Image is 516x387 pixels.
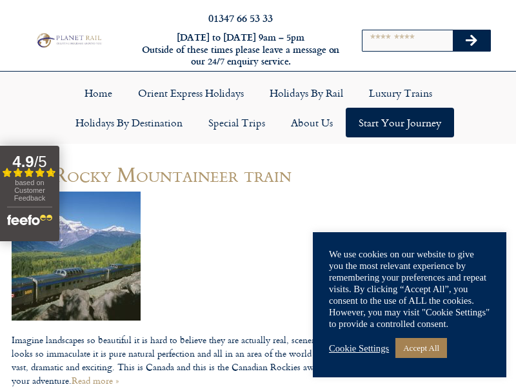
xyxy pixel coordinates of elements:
[12,158,292,190] a: The Rocky Mountaineer train
[329,342,389,354] a: Cookie Settings
[356,78,445,108] a: Luxury Trains
[329,248,490,330] div: We use cookies on our website to give you the most relevant experience by remembering your prefer...
[346,108,454,137] a: Start your Journey
[395,338,447,358] a: Accept All
[63,108,195,137] a: Holidays by Destination
[72,373,119,387] a: Read more »
[125,78,257,108] a: Orient Express Holidays
[141,32,341,68] h6: [DATE] to [DATE] 9am – 5pm Outside of these times please leave a message on our 24/7 enquiry serv...
[12,333,337,387] p: Imagine landscapes so beautiful it is hard to believe they are actually real, scenery that looks ...
[453,30,490,51] button: Search
[278,108,346,137] a: About Us
[195,108,278,137] a: Special Trips
[208,10,273,25] a: 01347 66 53 33
[72,78,125,108] a: Home
[6,78,510,137] nav: Menu
[34,32,103,48] img: Planet Rail Train Holidays Logo
[257,78,356,108] a: Holidays by Rail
